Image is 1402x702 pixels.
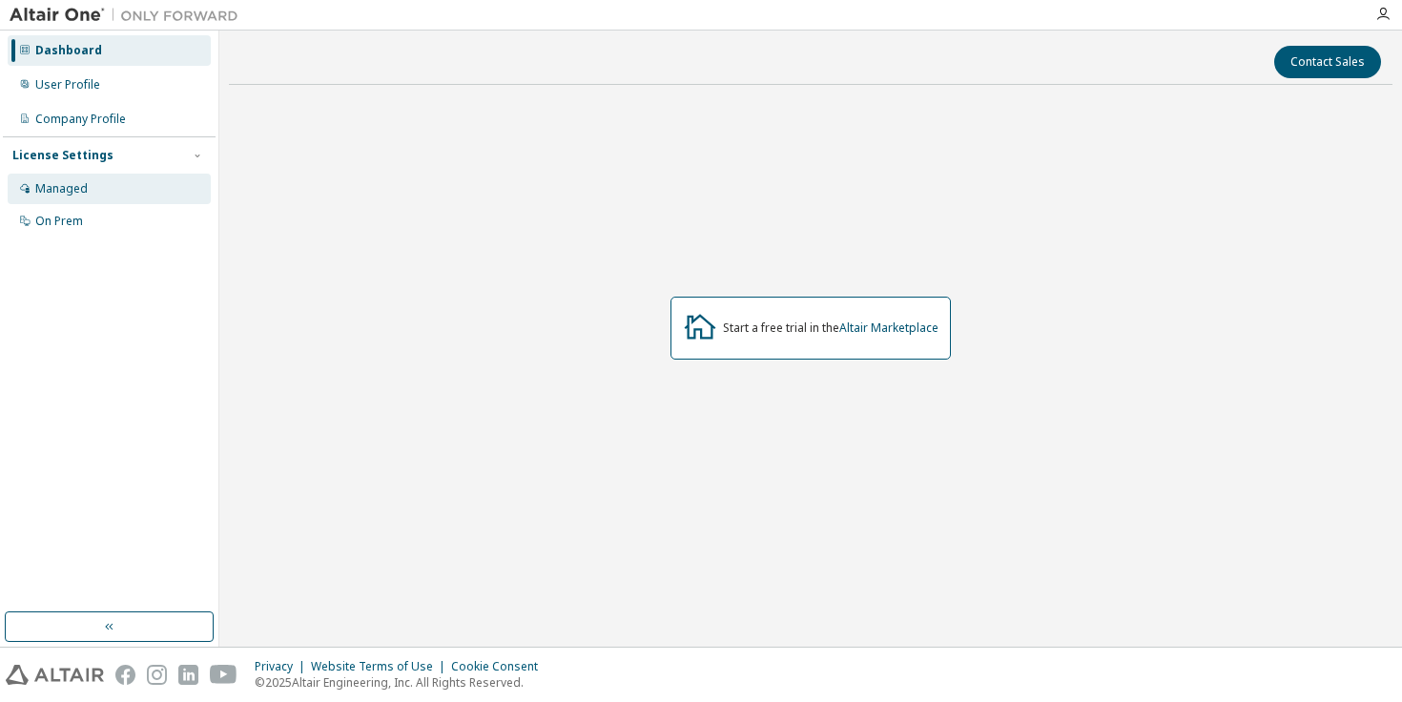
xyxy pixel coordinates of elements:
div: On Prem [35,214,83,229]
div: Managed [35,181,88,196]
img: linkedin.svg [178,665,198,685]
div: Start a free trial in the [723,320,938,336]
img: altair_logo.svg [6,665,104,685]
div: Company Profile [35,112,126,127]
a: Altair Marketplace [839,320,938,336]
div: License Settings [12,148,113,163]
div: User Profile [35,77,100,93]
img: instagram.svg [147,665,167,685]
div: Dashboard [35,43,102,58]
div: Cookie Consent [451,659,549,674]
div: Privacy [255,659,311,674]
img: youtube.svg [210,665,237,685]
p: © 2025 Altair Engineering, Inc. All Rights Reserved. [255,674,549,691]
img: facebook.svg [115,665,135,685]
img: Altair One [10,6,248,25]
button: Contact Sales [1274,46,1381,78]
div: Website Terms of Use [311,659,451,674]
